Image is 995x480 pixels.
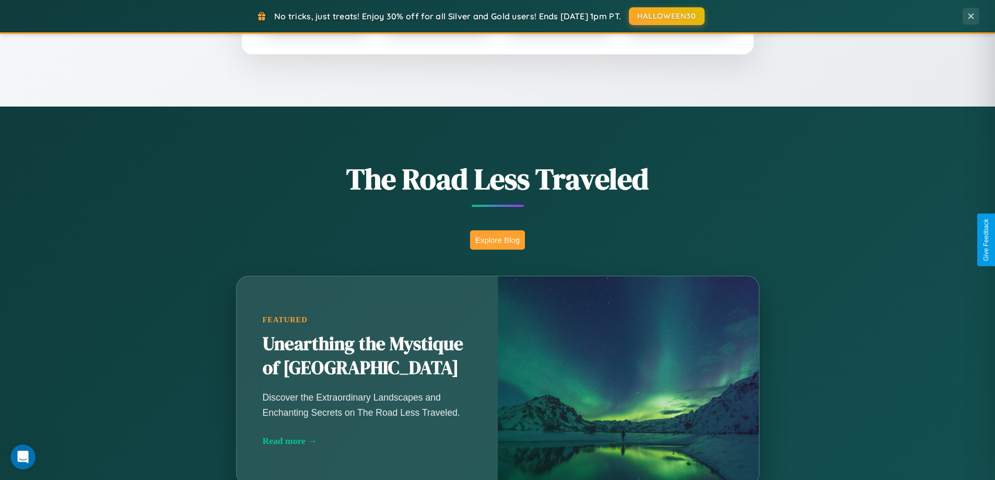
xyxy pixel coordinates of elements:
div: Give Feedback [982,219,990,261]
h1: The Road Less Traveled [184,159,811,199]
button: Explore Blog [470,230,525,250]
div: Read more → [263,436,472,447]
span: No tricks, just treats! Enjoy 30% off for all Silver and Gold users! Ends [DATE] 1pm PT. [274,11,621,21]
p: Discover the Extraordinary Landscapes and Enchanting Secrets on The Road Less Traveled. [263,390,472,419]
button: HALLOWEEN30 [629,7,705,25]
iframe: Intercom live chat [10,444,36,470]
h2: Unearthing the Mystique of [GEOGRAPHIC_DATA] [263,332,472,380]
div: Featured [263,315,472,324]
